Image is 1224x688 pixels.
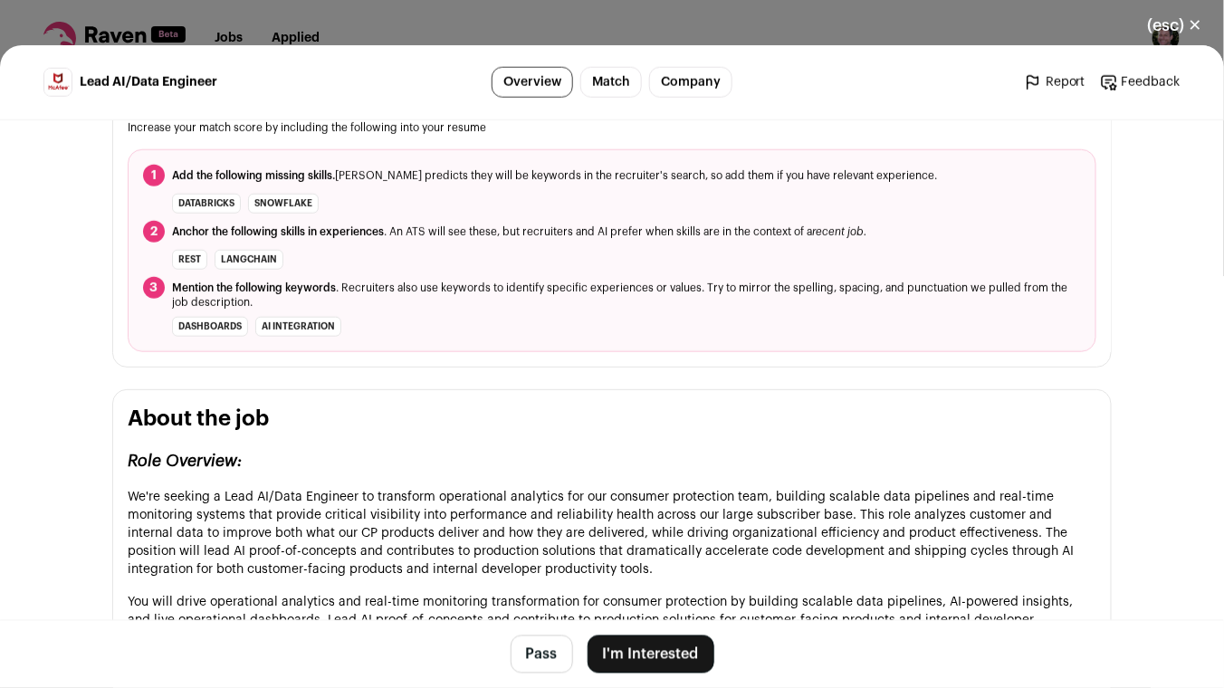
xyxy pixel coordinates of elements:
[492,67,573,98] a: Overview
[649,67,732,98] a: Company
[44,69,72,96] img: 0b6110af851a117e58401b1caad18b7be6a2a1b516b4de5d31293a1835e0b918.jpg
[172,282,336,293] span: Mention the following keywords
[1024,73,1085,91] a: Report
[588,635,714,674] button: I'm Interested
[172,194,241,214] li: Databricks
[1126,5,1224,45] button: Close modal
[143,277,165,299] span: 3
[172,168,937,183] span: [PERSON_NAME] predicts they will be keywords in the recruiter's search, so add them if you have r...
[128,405,1096,434] h2: About the job
[580,67,642,98] a: Match
[511,635,573,674] button: Pass
[172,281,1081,310] span: . Recruiters also use keywords to identify specific experiences or values. Try to mirror the spel...
[172,317,248,337] li: dashboards
[128,453,242,469] em: Role Overview:
[128,593,1096,647] p: You will drive operational analytics and real-time monitoring transformation for consumer protect...
[172,226,384,237] span: Anchor the following skills in experiences
[128,120,1096,135] p: Increase your match score by including the following into your resume
[172,170,335,181] span: Add the following missing skills.
[143,221,165,243] span: 2
[172,225,866,239] span: . An ATS will see these, but recruiters and AI prefer when skills are in the context of a
[172,250,207,270] li: REST
[143,165,165,186] span: 1
[1100,73,1181,91] a: Feedback
[812,226,866,237] i: recent job.
[248,194,319,214] li: Snowflake
[128,488,1096,578] p: We're seeking a Lead AI/Data Engineer to transform operational analytics for our consumer protect...
[215,250,283,270] li: LangChain
[255,317,341,337] li: AI integration
[80,73,217,91] span: Lead AI/Data Engineer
